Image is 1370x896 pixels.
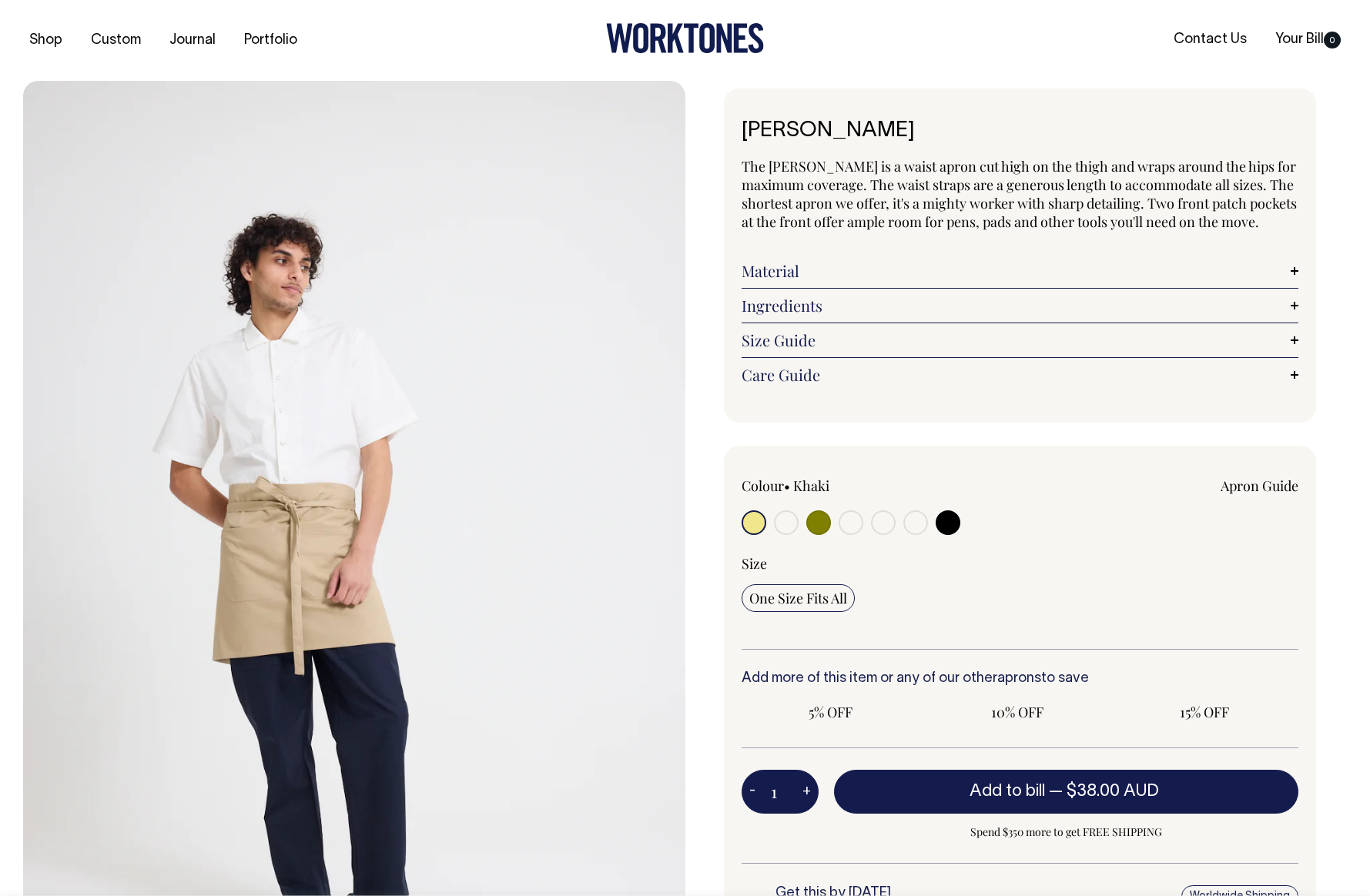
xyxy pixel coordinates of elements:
a: Apron Guide [1221,476,1298,495]
label: Khaki [793,476,829,495]
a: Contact Us [1167,27,1253,52]
a: Size Guide [742,331,1299,349]
h6: Add more of this item or any of our other to save [742,671,1299,687]
a: Material [742,262,1299,280]
button: + [795,777,819,807]
input: 15% OFF [1116,698,1294,726]
a: Portfolio [238,28,303,53]
span: — [1049,784,1163,799]
h1: [PERSON_NAME] [742,119,1299,143]
span: $38.00 AUD [1067,784,1159,799]
div: Colour [742,476,964,495]
a: Care Guide [742,366,1299,384]
button: - [742,777,763,807]
button: Add to bill —$38.00 AUD [834,770,1299,813]
span: 15% OFF [1124,703,1286,721]
input: One Size Fits All [742,584,855,612]
a: Custom [85,28,147,53]
a: Shop [23,28,69,53]
input: 5% OFF [742,698,919,726]
span: One Size Fits All [749,589,847,607]
input: 10% OFF [929,698,1107,726]
span: • [784,476,790,495]
a: Ingredients [742,296,1299,315]
a: aprons [997,672,1041,685]
span: 10% OFF [936,703,1099,721]
span: Add to bill [970,784,1045,799]
div: Size [742,554,1299,573]
span: Spend $350 more to get FREE SHIPPING [834,823,1299,841]
span: The [PERSON_NAME] is a waist apron cut high on the thigh and wraps around the hips for maximum co... [742,157,1297,231]
a: Journal [163,28,222,53]
span: 0 [1324,32,1341,48]
a: Your Bill0 [1269,27,1347,52]
span: 5% OFF [749,703,912,721]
